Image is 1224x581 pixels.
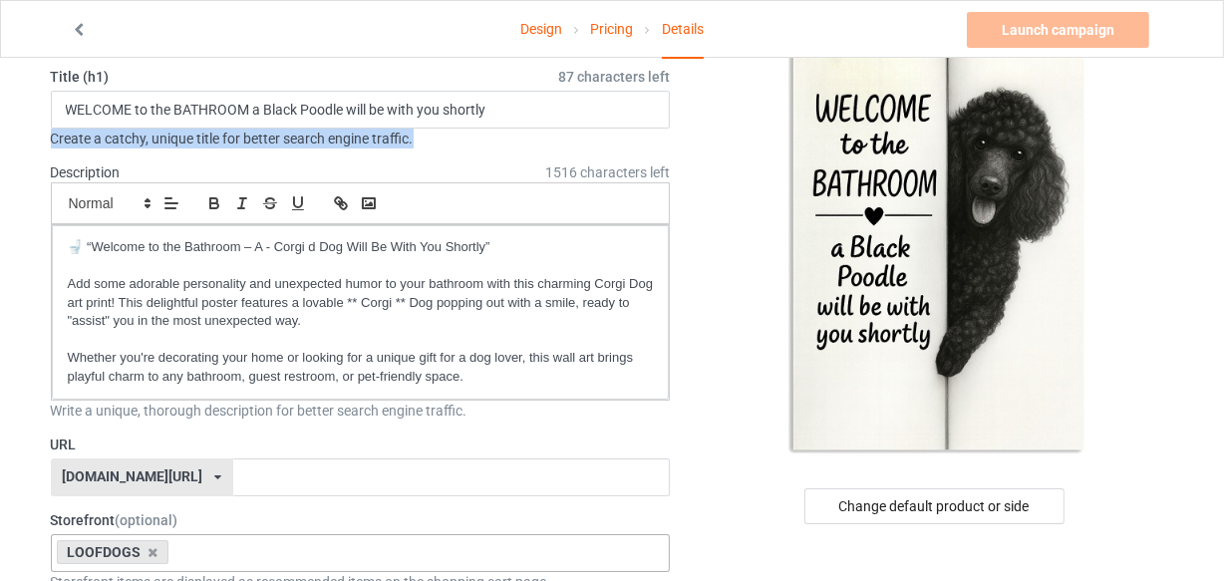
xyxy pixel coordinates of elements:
p: 🚽 “Welcome to the Bathroom – A - Corgi d Dog Will Be With You Shortly” [68,238,654,257]
div: Create a catchy, unique title for better search engine traffic. [51,129,671,148]
p: Add some adorable personality and unexpected humor to your bathroom with this charming Corgi Dog ... [68,275,654,331]
div: Details [662,1,704,59]
label: Storefront [51,510,671,530]
label: Title (h1) [51,67,671,87]
div: [DOMAIN_NAME][URL] [62,469,202,483]
a: Design [520,1,562,57]
span: 87 characters left [558,67,670,87]
span: 1516 characters left [545,162,670,182]
a: Pricing [590,1,633,57]
div: Write a unique, thorough description for better search engine traffic. [51,401,671,421]
label: Description [51,164,121,180]
span: (optional) [116,512,178,528]
label: URL [51,435,671,454]
div: Change default product or side [804,488,1065,524]
div: LOOFDOGS [57,540,169,564]
p: Whether you're decorating your home or looking for a unique gift for a dog lover, this wall art b... [68,349,654,386]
